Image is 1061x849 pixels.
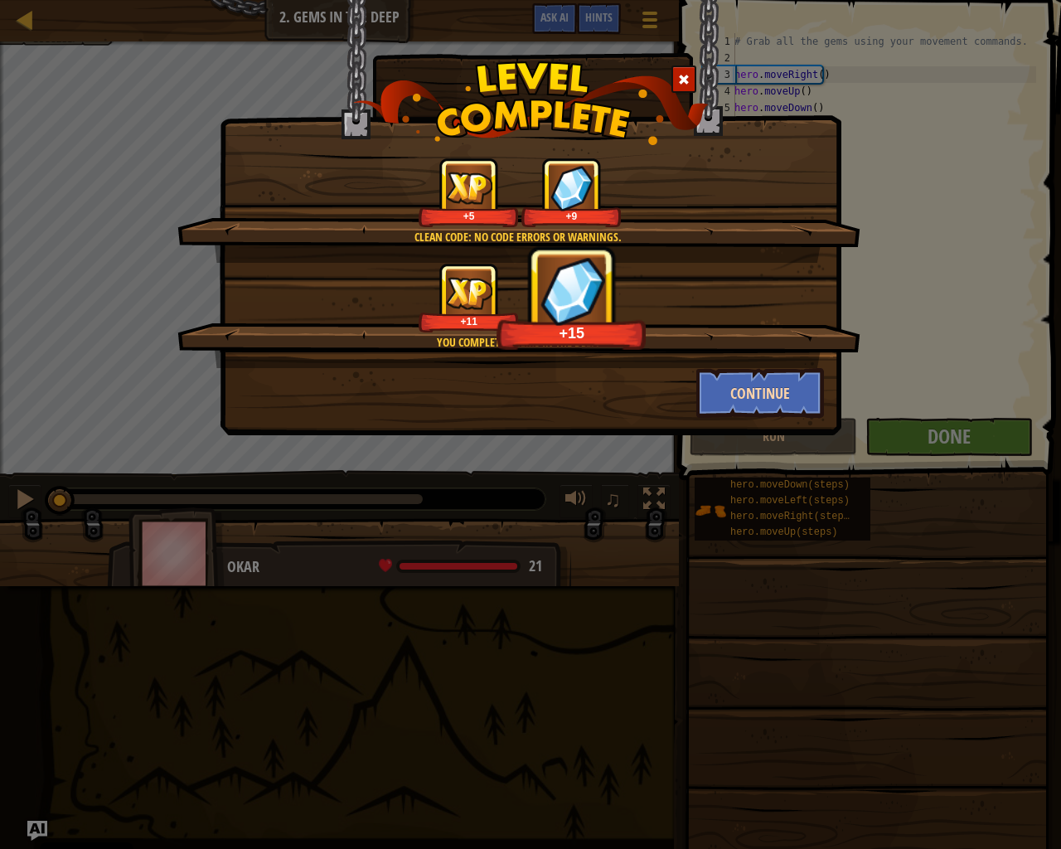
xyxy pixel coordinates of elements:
[446,277,492,309] img: reward_icon_xp.png
[256,334,779,351] div: You completed Gems in the Deep.
[446,172,492,204] img: reward_icon_xp.png
[539,255,606,326] img: reward_icon_gems.png
[696,368,825,418] button: Continue
[256,229,779,245] div: Clean code: no code errors or warnings.
[353,61,709,145] img: level_complete.png
[501,323,642,342] div: +15
[422,315,516,327] div: +11
[422,210,516,222] div: +5
[550,165,593,211] img: reward_icon_gems.png
[525,210,618,222] div: +9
